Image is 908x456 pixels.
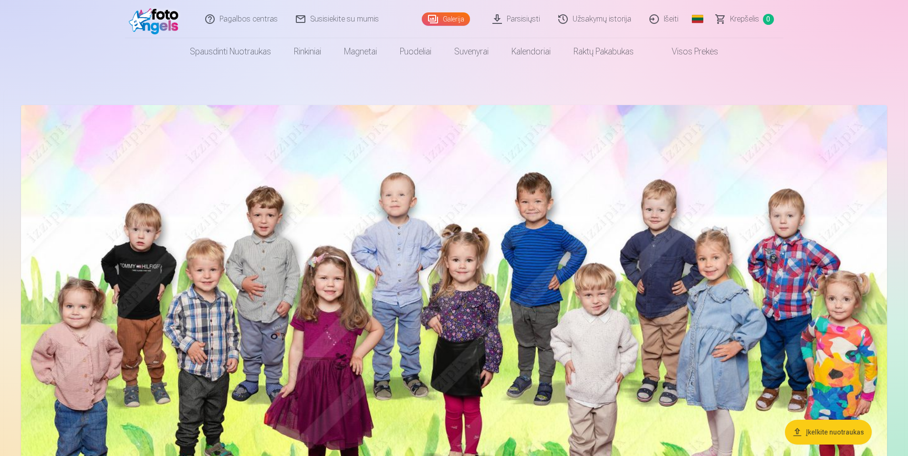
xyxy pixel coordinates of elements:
a: Spausdinti nuotraukas [178,38,282,65]
a: Galerija [422,12,470,26]
a: Suvenyrai [443,38,500,65]
a: Visos prekės [645,38,730,65]
span: Krepšelis [730,13,759,25]
span: 0 [763,14,774,25]
a: Magnetai [333,38,388,65]
a: Kalendoriai [500,38,562,65]
a: Puodeliai [388,38,443,65]
a: Raktų pakabukas [562,38,645,65]
a: Rinkiniai [282,38,333,65]
img: /fa5 [129,4,184,34]
button: Įkelkite nuotraukas [785,420,872,445]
